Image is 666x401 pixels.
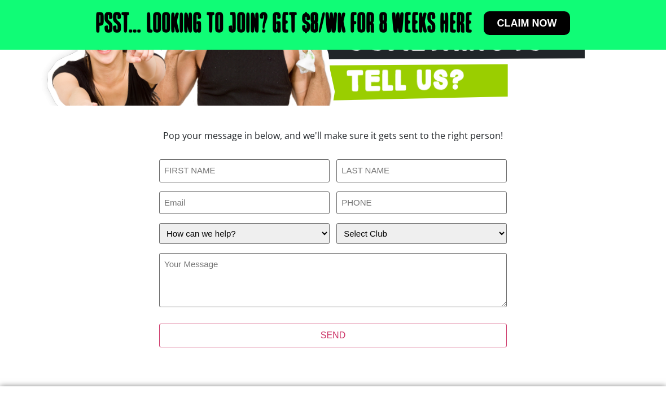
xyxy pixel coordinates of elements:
[159,324,507,347] input: SEND
[336,191,507,215] input: PHONE
[159,159,330,182] input: FIRST NAME
[159,191,330,215] input: Email
[96,11,472,38] h2: Psst… Looking to join? Get $8/wk for 8 weeks here
[336,159,507,182] input: LAST NAME
[497,18,557,28] span: Claim now
[85,131,581,140] h3: Pop your message in below, and we'll make sure it gets sent to the right person!
[484,11,571,35] a: Claim now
